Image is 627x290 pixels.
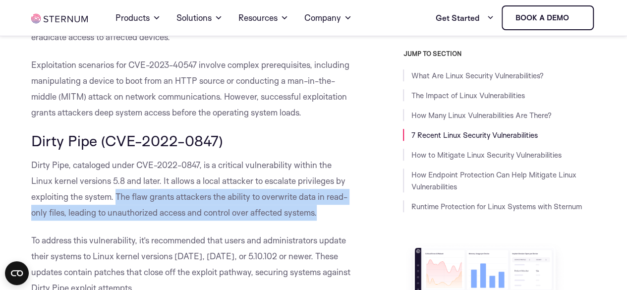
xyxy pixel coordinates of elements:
a: How to Mitigate Linux Security Vulnerabilities [411,150,561,160]
span: Dirty Pipe, cataloged under CVE-2022-0847, is a critical vulnerability within the Linux kernel ve... [31,160,347,218]
span: Exploitation scenarios for CVE-2023-40547 involve complex prerequisites, including manipulating a... [31,59,349,117]
button: Open CMP widget [5,261,29,285]
img: sternum iot [572,14,580,22]
img: sternum iot [31,14,88,23]
h3: JUMP TO SECTION [403,50,595,58]
a: The Impact of Linux Vulnerabilities [411,91,524,100]
a: Book a demo [502,5,594,30]
a: What Are Linux Security Vulnerabilities? [411,71,543,80]
a: Get Started [435,8,494,28]
a: How Endpoint Protection Can Help Mitigate Linux Vulnerabilities [411,170,576,191]
a: Runtime Protection for Linux Systems with Sternum [411,202,581,211]
span: Dirty Pipe (CVE-2022-0847) [31,131,223,150]
a: 7 Recent Linux Security Vulnerabilities [411,130,537,140]
a: How Many Linux Vulnerabilities Are There? [411,111,551,120]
